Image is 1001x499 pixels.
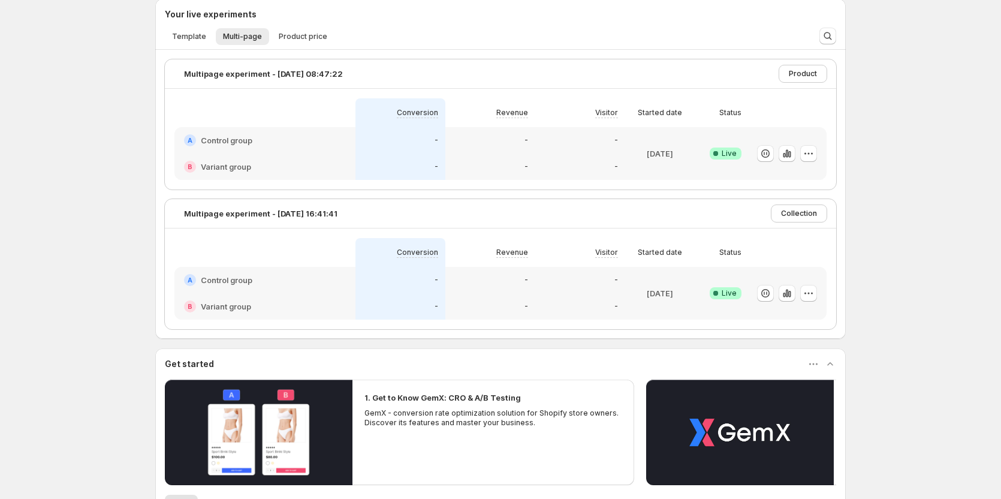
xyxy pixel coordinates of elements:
p: Status [719,248,741,257]
h2: Control group [201,274,252,286]
h2: B [188,303,192,310]
p: - [524,162,528,172]
p: - [524,136,528,145]
h3: Get started [165,358,214,370]
span: Collection [781,209,817,218]
span: Product price [279,32,327,41]
button: Play video [165,380,352,485]
p: Visitor [595,108,618,118]
h3: Your live experiments [165,8,257,20]
p: - [435,136,438,145]
span: Live [722,149,737,158]
p: - [614,136,618,145]
p: Conversion [397,248,438,257]
p: - [614,302,618,311]
p: - [435,302,438,311]
p: Revenue [496,248,528,257]
p: - [435,162,438,172]
p: Started date [638,108,682,118]
h2: B [188,163,192,170]
p: GemX - conversion rate optimization solution for Shopify store owners. Discover its features and ... [364,408,622,428]
h2: Variant group [201,161,251,173]
p: Conversion [397,108,438,118]
p: - [435,275,438,285]
p: - [524,275,528,285]
p: Started date [638,248,682,257]
span: Multi-page [223,32,262,41]
p: Visitor [595,248,618,257]
h2: A [188,276,192,284]
button: Search and filter results [819,28,836,44]
p: Status [719,108,741,118]
p: [DATE] [647,148,673,160]
p: - [524,302,528,311]
p: [DATE] [647,287,673,299]
h2: 1. Get to Know GemX: CRO & A/B Testing [364,392,521,404]
button: Play video [646,380,834,485]
span: Template [172,32,206,41]
p: - [614,162,618,172]
h2: A [188,137,192,144]
span: Product [789,69,817,79]
p: - [614,275,618,285]
p: Multipage experiment - [DATE] 16:41:41 [184,208,337,220]
p: Revenue [496,108,528,118]
h2: Control group [201,134,252,146]
p: Multipage experiment - [DATE] 08:47:22 [184,68,343,80]
span: Live [722,288,737,298]
h2: Variant group [201,300,251,312]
